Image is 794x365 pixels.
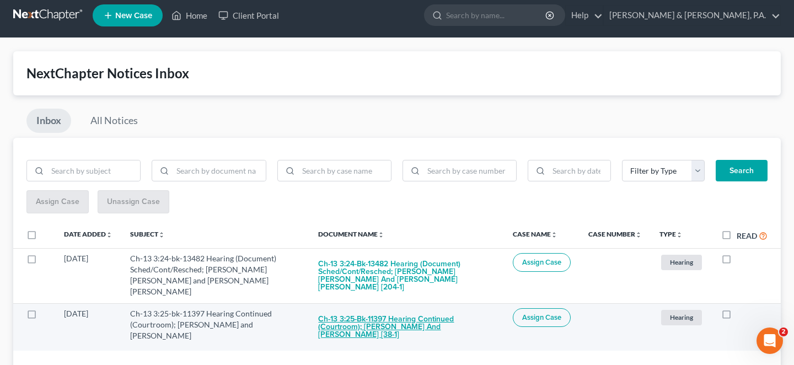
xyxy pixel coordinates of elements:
[513,253,571,272] button: Assign Case
[513,308,571,327] button: Assign Case
[522,258,561,267] span: Assign Case
[378,232,384,238] i: unfold_more
[81,109,148,133] a: All Notices
[446,5,547,25] input: Search by name...
[661,310,702,325] span: Hearing
[166,6,213,25] a: Home
[551,232,557,238] i: unfold_more
[588,230,642,238] a: Case Numberunfold_more
[106,232,112,238] i: unfold_more
[298,160,391,181] input: Search by case name
[55,303,121,351] td: [DATE]
[661,255,702,270] span: Hearing
[549,160,610,181] input: Search by date
[659,253,704,271] a: Hearing
[779,328,788,336] span: 2
[55,248,121,303] td: [DATE]
[318,253,495,298] button: Ch-13 3:24-bk-13482 Hearing (Document) Sched/Cont/Resched; [PERSON_NAME] [PERSON_NAME] and [PERSO...
[173,160,265,181] input: Search by document name
[423,160,516,181] input: Search by case number
[121,248,309,303] td: Ch-13 3:24-bk-13482 Hearing (Document) Sched/Cont/Resched; [PERSON_NAME] [PERSON_NAME] and [PERSO...
[513,230,557,238] a: Case Nameunfold_more
[566,6,603,25] a: Help
[659,308,704,326] a: Hearing
[64,230,112,238] a: Date Addedunfold_more
[716,160,768,182] button: Search
[26,65,768,82] div: NextChapter Notices Inbox
[115,12,152,20] span: New Case
[213,6,285,25] a: Client Portal
[659,230,683,238] a: Typeunfold_more
[26,109,71,133] a: Inbox
[130,230,165,238] a: Subjectunfold_more
[635,232,642,238] i: unfold_more
[737,230,757,241] label: Read
[318,308,495,346] button: Ch-13 3:25-bk-11397 Hearing Continued (Courtroom); [PERSON_NAME] and [PERSON_NAME] [38-1]
[604,6,780,25] a: [PERSON_NAME] & [PERSON_NAME], P.A.
[522,313,561,322] span: Assign Case
[318,230,384,238] a: Document Nameunfold_more
[47,160,140,181] input: Search by subject
[121,303,309,351] td: Ch-13 3:25-bk-11397 Hearing Continued (Courtroom); [PERSON_NAME] and [PERSON_NAME]
[158,232,165,238] i: unfold_more
[757,328,783,354] iframe: Intercom live chat
[676,232,683,238] i: unfold_more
